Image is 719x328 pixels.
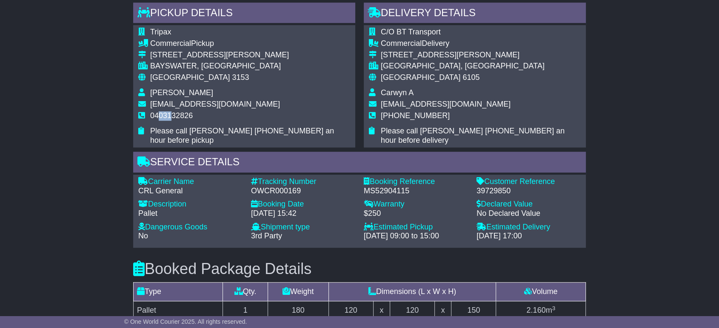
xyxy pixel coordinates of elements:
span: © One World Courier 2025. All rights reserved. [124,318,247,325]
div: $250 [364,209,468,218]
span: Carwyn A [381,88,414,97]
span: [PERSON_NAME] [150,88,213,97]
div: Service Details [133,152,586,175]
div: Description [138,200,243,209]
div: [DATE] 17:00 [476,232,581,241]
span: Commercial [150,39,191,48]
div: Declared Value [476,200,581,209]
td: Type [134,283,223,301]
span: 6105 [462,73,479,82]
div: [DATE] 09:00 to 15:00 [364,232,468,241]
div: Booking Date [251,200,355,209]
div: Tracking Number [251,177,355,187]
span: [GEOGRAPHIC_DATA] [150,73,230,82]
div: BAYSWATER, [GEOGRAPHIC_DATA] [150,62,350,71]
div: Estimated Delivery [476,223,581,232]
td: x [373,301,390,320]
div: MS52904115 [364,187,468,196]
td: x [435,301,451,320]
td: Dimensions (L x W x H) [328,283,496,301]
td: Pallet [134,301,223,320]
div: [STREET_ADDRESS][PERSON_NAME] [381,51,581,60]
span: [EMAIL_ADDRESS][DOMAIN_NAME] [381,100,511,108]
span: No [138,232,148,240]
span: Please call [PERSON_NAME] [PHONE_NUMBER] an hour before delivery [381,127,565,144]
div: Booking Reference [364,177,468,187]
td: m [496,301,586,320]
td: Volume [496,283,586,301]
div: Customer Reference [476,177,581,187]
div: [STREET_ADDRESS][PERSON_NAME] [150,51,350,60]
span: 0403132826 [150,111,193,120]
div: Pickup Details [133,3,355,25]
div: Pickup [150,39,350,48]
div: Carrier Name [138,177,243,187]
td: 180 [268,301,328,320]
div: Delivery Details [364,3,586,25]
td: Qty. [223,283,268,301]
td: 120 [328,301,373,320]
span: Commercial [381,39,422,48]
div: Warranty [364,200,468,209]
span: 3rd Party [251,232,282,240]
span: Tripax [150,28,171,36]
span: [GEOGRAPHIC_DATA] [381,73,460,82]
h3: Booked Package Details [133,260,586,277]
span: C/O BT Transport [381,28,441,36]
div: OWCR000169 [251,187,355,196]
div: Estimated Pickup [364,223,468,232]
td: 150 [451,301,496,320]
span: 2.160 [526,306,545,314]
div: Pallet [138,209,243,218]
div: Delivery [381,39,581,48]
td: 120 [390,301,434,320]
td: Weight [268,283,328,301]
div: [DATE] 15:42 [251,209,355,218]
span: [PHONE_NUMBER] [381,111,450,120]
td: 1 [223,301,268,320]
div: CRL General [138,187,243,196]
div: 39729850 [476,187,581,196]
span: Please call [PERSON_NAME] [PHONE_NUMBER] an hour before pickup [150,127,334,144]
sup: 3 [552,305,555,311]
span: 3153 [232,73,249,82]
span: [EMAIL_ADDRESS][DOMAIN_NAME] [150,100,280,108]
div: Dangerous Goods [138,223,243,232]
div: Shipment type [251,223,355,232]
div: [GEOGRAPHIC_DATA], [GEOGRAPHIC_DATA] [381,62,581,71]
div: No Declared Value [476,209,581,218]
